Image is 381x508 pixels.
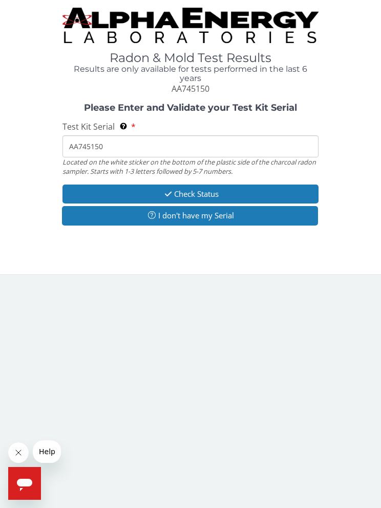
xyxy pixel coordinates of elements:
button: I don't have my Serial [62,206,318,225]
h4: Results are only available for tests performed in the last 6 years [62,65,319,83]
span: AA745150 [172,83,209,94]
iframe: Button to launch messaging window [8,467,41,500]
iframe: Close message [8,442,29,463]
div: Located on the white sticker on the bottom of the plastic side of the charcoal radon sampler. Sta... [62,157,319,176]
iframe: Message from company [33,440,61,463]
strong: Please Enter and Validate your Test Kit Serial [84,102,297,113]
h1: Radon & Mold Test Results [62,51,319,65]
button: Check Status [62,185,319,204]
span: Test Kit Serial [62,121,115,132]
img: TightCrop.jpg [62,8,319,43]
